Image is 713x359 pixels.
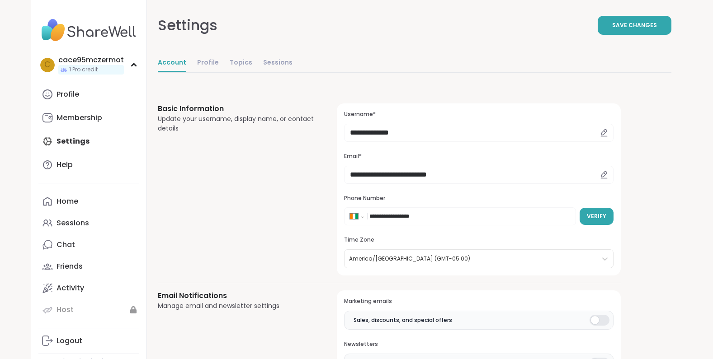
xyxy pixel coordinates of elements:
h3: Email Notifications [158,290,316,301]
a: Home [38,191,139,212]
h3: Username* [344,111,613,118]
a: Account [158,54,186,72]
span: Sales, discounts, and special offers [354,316,452,324]
span: c [44,59,50,71]
div: Profile [57,89,79,99]
div: Home [57,196,78,206]
div: cace95mczermot [58,55,124,65]
button: Verify [580,208,614,225]
a: Topics [230,54,252,72]
a: Profile [38,84,139,105]
a: Membership [38,107,139,129]
h3: Newsletters [344,340,613,348]
img: ShareWell Nav Logo [38,14,139,46]
div: Chat [57,240,75,250]
a: Help [38,154,139,176]
span: Verify [587,212,606,220]
a: Logout [38,330,139,352]
h3: Time Zone [344,236,613,244]
div: Update your username, display name, or contact details [158,114,316,133]
div: Membership [57,113,102,123]
a: Activity [38,277,139,299]
a: Sessions [38,212,139,234]
div: Logout [57,336,82,346]
h3: Phone Number [344,195,613,202]
div: Manage email and newsletter settings [158,301,316,311]
h3: Marketing emails [344,298,613,305]
div: Friends [57,261,83,271]
div: Help [57,160,73,170]
div: Host [57,305,74,315]
span: 1 Pro credit [69,66,98,74]
h3: Basic Information [158,103,316,114]
h3: Email* [344,153,613,160]
div: Sessions [57,218,89,228]
a: Friends [38,256,139,277]
a: Sessions [263,54,293,72]
a: Host [38,299,139,321]
span: Save Changes [612,21,657,29]
a: Profile [197,54,219,72]
button: Save Changes [598,16,671,35]
div: Settings [158,14,217,36]
div: Activity [57,283,84,293]
a: Chat [38,234,139,256]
